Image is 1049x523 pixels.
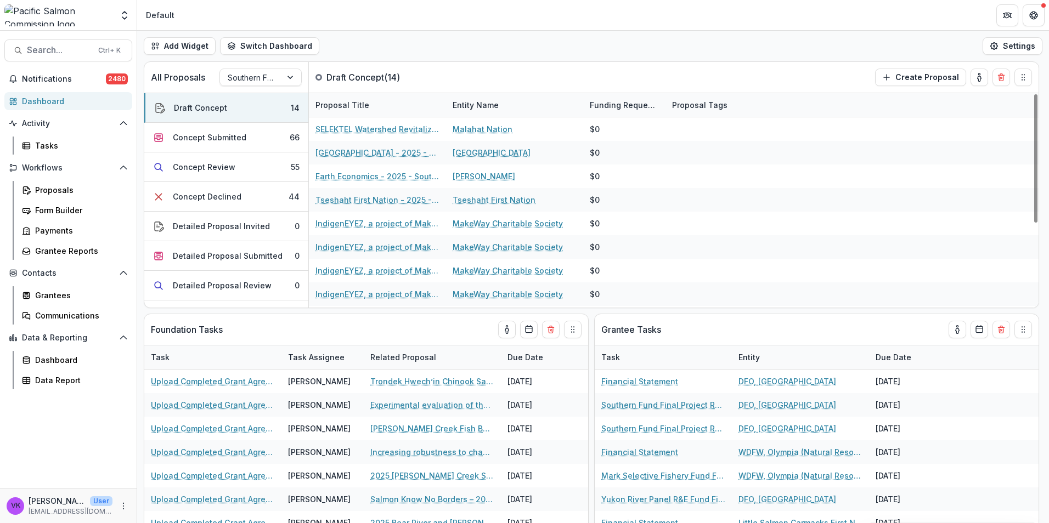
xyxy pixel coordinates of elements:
a: Mark Selective Fishery Fund Final Project Report [601,470,725,481]
a: Upload Completed Grant Agreements [151,399,275,411]
div: $0 [590,241,600,253]
span: Data & Reporting [22,333,115,343]
a: Upload Completed Grant Agreements [151,376,275,387]
div: Detailed Proposal Invited [173,220,270,232]
div: $0 [590,218,600,229]
div: Proposal Title [309,99,376,111]
div: Funding Requested [583,99,666,111]
a: Malahat Nation [453,123,512,135]
div: Entity [732,351,766,363]
button: More [117,499,130,513]
div: [DATE] [869,487,951,511]
button: Drag [564,321,582,338]
span: Notifications [22,75,106,84]
div: [DATE] [869,464,951,487]
div: Due Date [869,345,951,369]
a: DFO, [GEOGRAPHIC_DATA] [738,399,836,411]
div: 66 [290,132,300,143]
p: User [90,496,112,506]
div: [PERSON_NAME] [288,423,351,434]
a: Experimental evaluation of the potential impacts of set nets on the quality of the Mission estima... [370,399,494,411]
button: Get Help [1023,4,1045,26]
div: Grantee Reports [35,245,123,257]
div: 55 [291,161,300,173]
div: Detailed Proposal Review [173,280,272,291]
div: Entity Name [446,93,583,117]
button: Detailed Proposal Review0 [144,271,308,300]
a: MakeWay Charitable Society [453,288,563,300]
a: 2025 [PERSON_NAME] Creek Salmon and Habitat Monitoring Project [370,470,494,481]
span: Workflows [22,163,115,173]
div: [DATE] [501,369,583,393]
div: Ctrl + K [96,44,123,56]
p: [EMAIL_ADDRESS][DOMAIN_NAME] [29,507,112,516]
div: [DATE] [501,393,583,417]
button: Draft Concept14 [144,93,308,123]
a: MakeWay Charitable Society [453,218,563,229]
div: 44 [289,191,300,202]
span: 2480 [106,73,128,84]
a: Southern Fund Final Project Report [601,399,725,411]
button: toggle-assigned-to-me [971,69,988,86]
a: IndigenEYEZ, a project of MakeWay - 2025 - Southern Fund Concept Application Form 2026 [315,241,439,253]
div: Entity Name [446,99,505,111]
button: Add Widget [144,37,216,55]
div: Due Date [869,351,918,363]
a: Dashboard [4,92,132,110]
div: 0 [295,280,300,291]
a: Payments [18,221,132,240]
button: Search... [4,39,132,61]
button: Open Activity [4,115,132,132]
button: Drag [1014,69,1032,86]
button: Detailed Proposal Invited0 [144,212,308,241]
p: [PERSON_NAME] [29,495,86,507]
div: Concept Review [173,161,235,173]
button: Delete card [992,69,1010,86]
a: Data Report [18,371,132,389]
p: Foundation Tasks [151,323,223,336]
a: Communications [18,306,132,325]
button: Notifications2480 [4,70,132,88]
div: Dashboard [22,95,123,107]
img: Pacific Salmon Commission logo [4,4,112,26]
button: Settings [983,37,1042,55]
a: Trondek Hwech’in Chinook Salmon Monitoring and Restoration Investigations (Formally Klondike Rive... [370,376,494,387]
div: Task Assignee [281,345,364,369]
div: Funding Requested [583,93,666,117]
div: Proposal Tags [666,93,803,117]
div: [DATE] [501,440,583,464]
a: Form Builder [18,201,132,219]
div: [DATE] [869,417,951,440]
button: Calendar [971,321,988,338]
div: $0 [590,123,600,135]
div: Due Date [501,351,550,363]
div: Proposal Tags [666,99,734,111]
a: Earth Economics - 2025 - Southern Fund Concept Application Form 2026 [315,170,439,182]
a: Upload Completed Grant Agreements [151,446,275,458]
a: Tseshaht First Nation [453,194,535,206]
div: Default [146,9,174,21]
a: IndigenEYEZ, a project of MakeWay - 2025 - Southern Fund Concept Application Form 2026 [315,218,439,229]
a: [PERSON_NAME] [453,170,515,182]
button: Concept Submitted66 [144,123,308,152]
a: SELEKTEL Watershed Revitalization [315,123,439,135]
div: 0 [295,220,300,232]
div: [DATE] [501,487,583,511]
div: [DATE] [869,440,951,464]
div: Related Proposal [364,351,443,363]
a: Increasing robustness to changing river conditions at the [GEOGRAPHIC_DATA] Site: Bank Remediatio... [370,446,494,458]
div: Task [144,351,176,363]
div: [PERSON_NAME] [288,399,351,411]
a: Financial Statement [601,446,678,458]
a: [GEOGRAPHIC_DATA] - 2025 - Southern Fund Concept Application Form 2026 [315,147,439,158]
a: Tseshaht First Nation - 2025 - Southern Fund Concept Application Form 2026 [315,194,439,206]
a: DFO, [GEOGRAPHIC_DATA] [738,423,836,434]
button: Open Workflows [4,159,132,177]
div: Related Proposal [364,345,501,369]
a: [PERSON_NAME] Creek Fish Barrier Removal [370,423,494,434]
a: Upload Completed Grant Agreements [151,423,275,434]
button: Calendar [520,321,538,338]
button: Switch Dashboard [220,37,319,55]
